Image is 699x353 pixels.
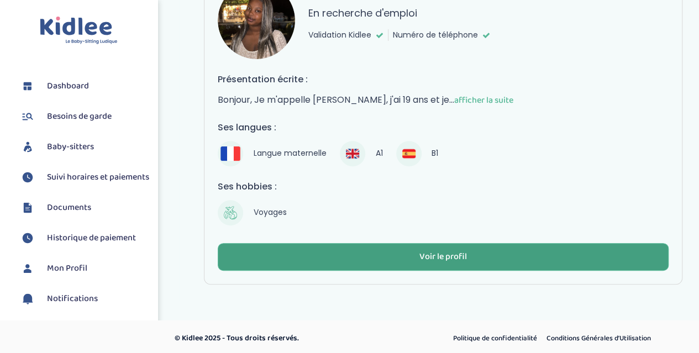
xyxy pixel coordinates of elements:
img: logo.svg [40,17,118,45]
img: Anglais [346,147,359,160]
span: Validation Kidlee [308,29,371,41]
img: profil.svg [19,260,36,277]
span: Notifications [47,292,98,305]
img: documents.svg [19,199,36,216]
span: Mon Profil [47,262,87,275]
img: suivihoraire.svg [19,230,36,246]
p: En recherche d'emploi [308,6,417,20]
div: Voir le profil [419,251,467,264]
span: Numéro de téléphone [393,29,478,41]
a: Politique de confidentialité [449,331,541,346]
span: Voyages [249,205,291,220]
span: Baby-sitters [47,140,94,154]
h4: Ses hobbies : [218,180,669,193]
a: Baby-sitters [19,139,149,155]
p: Bonjour, Je m'appelle [PERSON_NAME], j'ai 19 ans et je... [218,93,669,107]
a: Suivi horaires et paiements [19,169,149,186]
img: babysitters.svg [19,139,36,155]
img: Français [220,146,240,160]
a: Mon Profil [19,260,149,277]
span: Besoins de garde [47,110,112,123]
span: Historique de paiement [47,231,136,245]
span: Dashboard [47,80,89,93]
h4: Présentation écrite : [218,72,669,86]
p: © Kidlee 2025 - Tous droits réservés. [175,333,397,344]
img: Espagnol [402,147,416,160]
a: Dashboard [19,78,149,94]
img: suivihoraire.svg [19,169,36,186]
span: Suivi horaires et paiements [47,171,149,184]
img: dashboard.svg [19,78,36,94]
a: Notifications [19,291,149,307]
span: A1 [371,146,387,161]
img: besoin.svg [19,108,36,125]
span: Documents [47,201,91,214]
a: Documents [19,199,149,216]
span: afficher la suite [454,93,513,107]
img: notification.svg [19,291,36,307]
span: Langue maternelle [249,146,331,161]
button: Voir le profil [218,243,669,271]
a: Besoins de garde [19,108,149,125]
a: Historique de paiement [19,230,149,246]
h4: Ses langues : [218,120,669,134]
a: Conditions Générales d’Utilisation [543,331,655,346]
span: B1 [427,146,443,161]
